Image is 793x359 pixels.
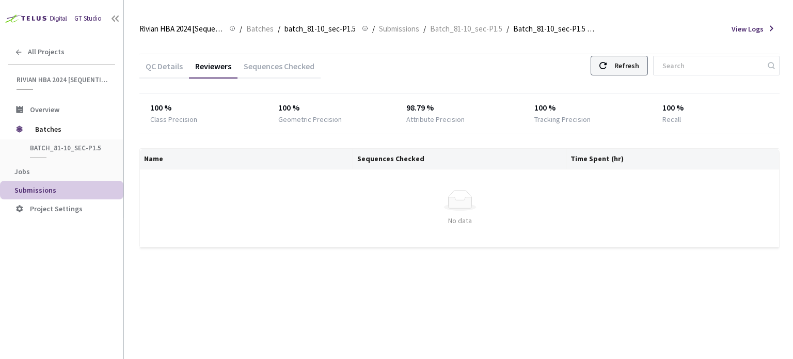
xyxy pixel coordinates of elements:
li: / [506,23,509,35]
a: Batch_81-10_sec-P1.5 [428,23,504,34]
th: Sequences Checked [353,149,566,169]
th: Name [140,149,353,169]
div: 100 % [534,102,641,114]
span: Submissions [14,185,56,195]
a: Submissions [377,23,421,34]
div: Refresh [614,56,639,75]
input: Search [656,56,766,75]
a: Batches [244,23,276,34]
div: Reviewers [189,61,237,79]
div: Recall [662,114,681,124]
div: No data [148,215,772,226]
th: Time Spent (hr) [566,149,780,169]
div: 100 % [278,102,385,114]
span: Batches [246,23,274,35]
li: / [278,23,280,35]
span: Batches [35,119,106,139]
div: Attribute Precision [406,114,465,124]
div: Sequences Checked [237,61,321,79]
div: 98.79 % [406,102,513,114]
li: / [423,23,426,35]
span: Rivian HBA 2024 [Sequential] [139,23,223,35]
li: / [240,23,242,35]
span: All Projects [28,48,65,56]
div: GT Studio [74,14,102,24]
span: Submissions [379,23,419,35]
li: / [372,23,375,35]
span: Rivian HBA 2024 [Sequential] [17,75,109,84]
span: Overview [30,105,59,114]
div: 100 % [662,102,769,114]
span: Project Settings [30,204,83,213]
span: batch_81-10_sec-P1.5 [30,144,106,152]
span: Batch_81-10_sec-P1.5 [430,23,502,35]
span: View Logs [732,24,764,34]
div: Geometric Precision [278,114,342,124]
span: Batch_81-10_sec-P1.5 QC - [DATE] [513,23,597,35]
div: Class Precision [150,114,197,124]
div: 100 % [150,102,257,114]
div: QC Details [139,61,189,79]
span: batch_81-10_sec-P1.5 [284,23,356,35]
div: Tracking Precision [534,114,591,124]
span: Jobs [14,167,30,176]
